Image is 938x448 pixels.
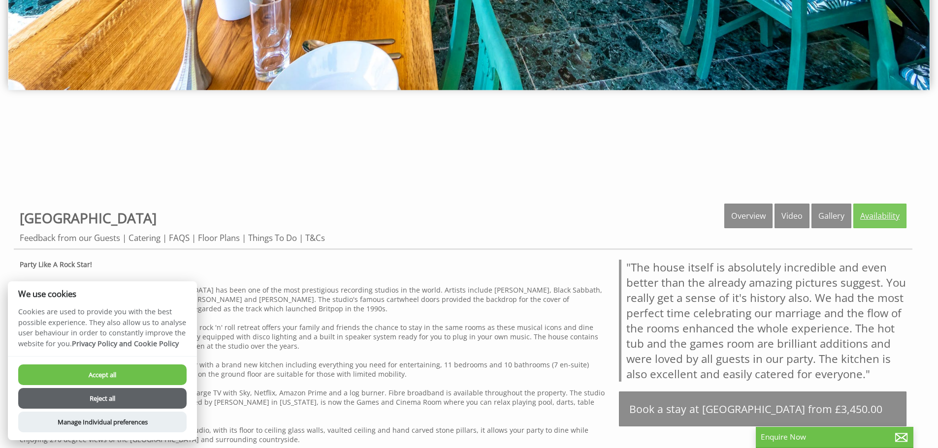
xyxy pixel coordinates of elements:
button: Manage Individual preferences [18,412,187,432]
a: Availability [853,204,906,228]
a: Feedback from our Guests [20,232,120,243]
a: Floor Plans [198,232,240,243]
a: Overview [724,204,773,228]
strong: Party Like A Rock Star! [20,260,92,269]
a: [GEOGRAPHIC_DATA] [20,209,157,227]
h2: We use cookies [8,289,197,299]
a: T&Cs [305,232,325,243]
p: Cookies are used to provide you with the best possible experience. They also allow us to analyse ... [8,306,197,356]
iframe: Customer reviews powered by Trustpilot [6,118,932,191]
blockquote: "The house itself is absolutely incredible and even better than the already amazing pictures sugg... [619,260,906,382]
a: Video [775,204,809,228]
a: Gallery [811,204,851,228]
button: Accept all [18,364,187,385]
a: Catering [129,232,161,243]
a: FAQS [169,232,190,243]
a: Book a stay at [GEOGRAPHIC_DATA] from £3,450.00 [619,391,906,426]
a: Things To Do [248,232,297,243]
p: Enquire Now [761,432,908,442]
a: Privacy Policy and Cookie Policy [72,339,179,348]
button: Reject all [18,388,187,409]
